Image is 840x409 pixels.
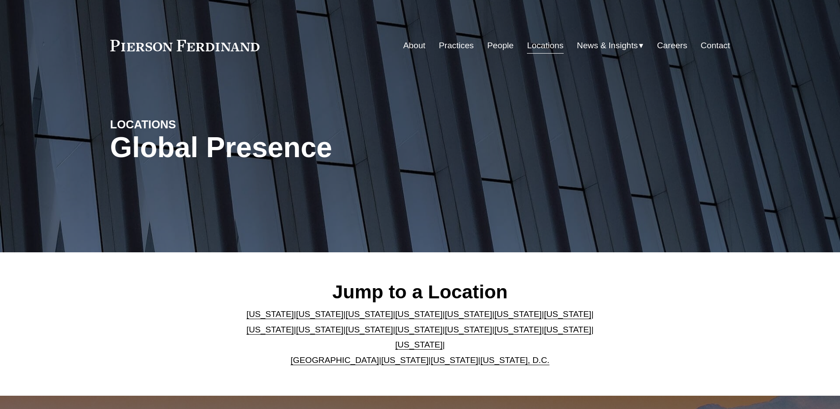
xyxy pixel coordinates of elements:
a: [US_STATE] [346,309,393,319]
a: About [403,37,426,54]
a: Careers [657,37,687,54]
a: People [487,37,514,54]
a: [US_STATE], D.C. [480,355,550,365]
a: [US_STATE] [445,309,492,319]
a: [US_STATE] [381,355,429,365]
a: Practices [439,37,474,54]
a: [US_STATE] [346,325,393,334]
a: [US_STATE] [445,325,492,334]
a: [US_STATE] [544,325,591,334]
a: [GEOGRAPHIC_DATA] [290,355,379,365]
a: [US_STATE] [247,325,294,334]
a: [US_STATE] [395,309,443,319]
span: News & Insights [577,38,638,54]
a: [US_STATE] [395,340,443,349]
a: [US_STATE] [544,309,591,319]
a: [US_STATE] [395,325,443,334]
a: [US_STATE] [431,355,478,365]
p: | | | | | | | | | | | | | | | | | | [239,307,601,368]
h2: Jump to a Location [239,280,601,303]
a: [US_STATE] [296,309,344,319]
h4: LOCATIONS [110,117,265,131]
a: [US_STATE] [247,309,294,319]
a: Contact [701,37,730,54]
a: Locations [527,37,563,54]
a: [US_STATE] [494,325,542,334]
h1: Global Presence [110,131,523,164]
a: [US_STATE] [494,309,542,319]
a: [US_STATE] [296,325,344,334]
a: folder dropdown [577,37,644,54]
